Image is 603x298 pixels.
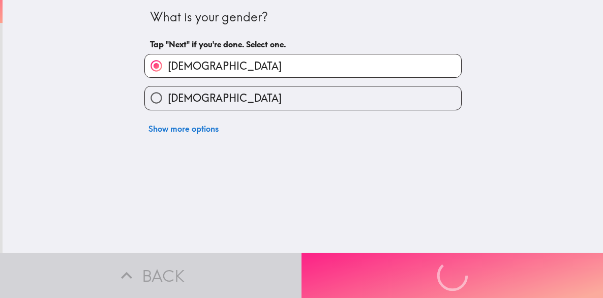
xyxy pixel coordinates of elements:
h6: Tap "Next" if you're done. Select one. [150,39,456,50]
button: Show more options [144,118,223,139]
span: [DEMOGRAPHIC_DATA] [168,59,282,73]
span: [DEMOGRAPHIC_DATA] [168,91,282,105]
div: What is your gender? [150,9,456,26]
button: [DEMOGRAPHIC_DATA] [145,54,461,77]
button: [DEMOGRAPHIC_DATA] [145,86,461,109]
